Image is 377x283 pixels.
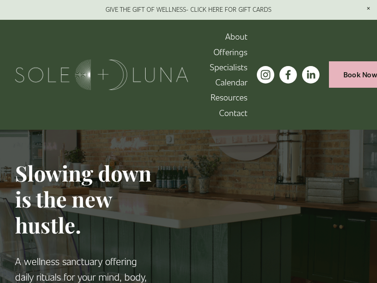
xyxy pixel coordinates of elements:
h1: Slowing down is the new hustle. [15,160,157,238]
a: folder dropdown [211,90,247,105]
a: About [225,29,247,44]
span: Resources [211,91,247,104]
a: facebook-unauth [279,66,297,83]
a: folder dropdown [213,44,247,59]
img: Sole + Luna [15,59,188,90]
a: Calendar [215,75,247,90]
a: Specialists [210,59,247,75]
a: LinkedIn [302,66,320,83]
span: Offerings [213,45,247,59]
a: Contact [219,105,247,120]
a: instagram-unauth [257,66,274,83]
